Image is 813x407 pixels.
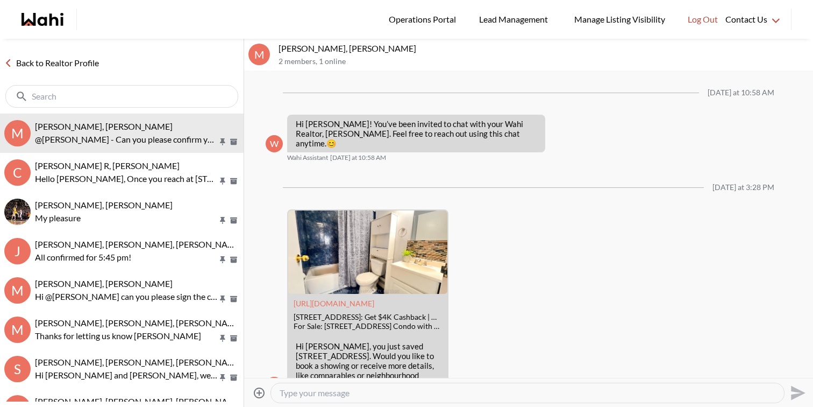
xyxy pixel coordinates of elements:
div: S [4,356,31,382]
button: Pin [218,294,227,304]
p: Hi [PERSON_NAME] and [PERSON_NAME], we hope you enjoyed your showings! Did the properties meet yo... [35,369,218,382]
div: M [4,120,31,146]
span: [PERSON_NAME], [PERSON_NAME], [PERSON_NAME], [PERSON_NAME], [PERSON_NAME] [35,239,384,249]
a: Attachment [294,299,374,308]
span: [PERSON_NAME], [PERSON_NAME] [35,278,173,289]
button: Archive [228,177,239,186]
div: M [4,277,31,304]
a: Wahi homepage [22,13,63,26]
div: c [4,159,31,186]
div: [STREET_ADDRESS]: Get $4K Cashback | Wahi [294,313,442,322]
p: Hi @[PERSON_NAME] can you please sign the co rep that was sent ? This simply outlines [PERSON_NAM... [35,290,218,303]
div: [DATE] at 3:28 PM [712,183,774,192]
img: 100 Mornelle Crt #1034, Toronto, ON: Get $4K Cashback | Wahi [288,210,447,294]
textarea: Type your message [280,388,775,398]
div: [DATE] at 10:58 AM [708,88,774,97]
div: M [248,44,270,65]
p: Hi [PERSON_NAME]! You’ve been invited to chat with your Wahi Realtor, [PERSON_NAME]. Feel free to... [296,119,537,148]
input: Search [32,91,214,102]
span: Wahi Assistant [287,153,328,162]
p: @[PERSON_NAME] - Can you please confirm you want to view [STREET_ADDRESS] [DATE] at 10:30 am? [35,133,218,146]
p: All confirmed for 5:45 pm! [35,251,218,264]
div: J [4,238,31,264]
button: Archive [228,216,239,225]
div: M [4,317,31,343]
button: Archive [228,373,239,382]
span: [PERSON_NAME] R, [PERSON_NAME] [35,160,180,171]
p: 2 members , 1 online [279,57,809,66]
p: Thanks for letting us know [PERSON_NAME] [35,329,218,342]
p: [PERSON_NAME], [PERSON_NAME] [279,43,809,54]
p: Hi [PERSON_NAME], you just saved [STREET_ADDRESS]. Would you like to book a showing or receive mo... [296,341,440,390]
button: Pin [218,177,227,186]
button: Pin [218,216,227,225]
button: Send [785,381,809,405]
button: Pin [218,334,227,343]
button: Archive [228,294,239,304]
div: W [266,135,283,152]
span: Lead Management [479,12,552,26]
div: W [266,377,283,394]
span: [PERSON_NAME], [PERSON_NAME] [35,121,173,131]
span: [PERSON_NAME], [PERSON_NAME], [PERSON_NAME] [35,357,243,367]
time: 2025-08-28T14:58:26.424Z [330,153,386,162]
span: [PERSON_NAME], [PERSON_NAME], [PERSON_NAME] [35,396,243,406]
span: Log Out [688,12,718,26]
span: Operations Portal [389,12,460,26]
button: Pin [218,137,227,146]
span: 😊 [326,138,337,148]
div: For Sale: [STREET_ADDRESS] Condo with $4.0K Cashback through Wahi Cashback. View 17 photos, locat... [294,322,442,331]
span: [PERSON_NAME], [PERSON_NAME] [35,200,173,210]
div: aleandro green, Faraz [4,199,31,225]
p: Hello [PERSON_NAME], Once you reach at [STREET_ADDRESS][GEOGRAPHIC_DATA] me know and I will meet ... [35,172,218,185]
span: [PERSON_NAME], [PERSON_NAME], [PERSON_NAME] [35,318,243,328]
button: Archive [228,137,239,146]
button: Archive [228,255,239,264]
button: Pin [218,373,227,382]
p: My pleasure [35,212,218,224]
button: Archive [228,334,239,343]
button: Pin [218,255,227,264]
img: a [4,199,31,225]
span: Manage Listing Visibility [571,12,668,26]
